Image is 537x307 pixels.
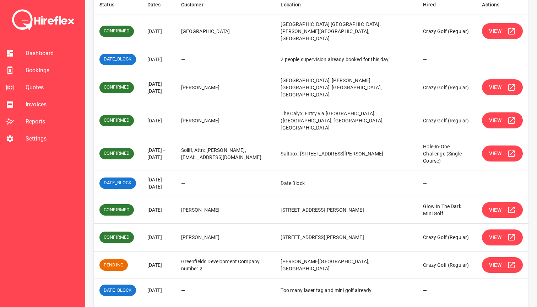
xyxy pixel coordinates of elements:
[142,224,175,252] td: [DATE]
[175,196,275,224] td: [PERSON_NAME]
[99,84,134,91] span: CONFIRMED
[142,71,175,104] td: [DATE] - [DATE]
[489,233,501,242] span: View
[26,117,79,126] span: Reports
[275,224,417,252] td: [STREET_ADDRESS][PERSON_NAME]
[175,15,275,48] td: [GEOGRAPHIC_DATA]
[142,170,175,196] td: [DATE] - [DATE]
[275,48,417,71] td: 2 people supervision already booked for this day
[175,104,275,137] td: [PERSON_NAME]
[26,100,79,109] span: Invoices
[99,234,134,241] span: CONFIRMED
[417,196,476,224] td: Glow In The Dark Mini Golf
[26,83,79,92] span: Quotes
[489,206,501,215] span: View
[482,257,523,273] button: View
[482,23,523,39] button: View
[489,261,501,270] span: View
[489,27,501,36] span: View
[175,251,275,279] td: Greenfields Development Company number 2
[175,279,275,302] td: —
[275,251,417,279] td: [PERSON_NAME][GEOGRAPHIC_DATA], [GEOGRAPHIC_DATA]
[489,83,501,92] span: View
[275,104,417,137] td: The Calyx, Entry via [GEOGRAPHIC_DATA] ([GEOGRAPHIC_DATA], [GEOGRAPHIC_DATA], [GEOGRAPHIC_DATA]
[175,48,275,71] td: —
[142,48,175,71] td: [DATE]
[417,71,476,104] td: Crazy Golf (Regular)
[26,49,79,58] span: Dashboard
[175,137,275,170] td: Solifi, Attn: [PERSON_NAME], [EMAIL_ADDRESS][DOMAIN_NAME]
[142,251,175,279] td: [DATE]
[175,170,275,196] td: —
[417,15,476,48] td: Crazy Golf (Regular)
[417,224,476,252] td: Crazy Golf (Regular)
[99,287,136,294] span: DATE_BLOCK
[482,112,523,128] button: View
[142,104,175,137] td: [DATE]
[142,137,175,170] td: [DATE] - [DATE]
[99,262,128,269] span: PENDING
[417,137,476,170] td: Hole-In-One Challenge (Single Course)
[275,15,417,48] td: [GEOGRAPHIC_DATA] [GEOGRAPHIC_DATA], [PERSON_NAME][GEOGRAPHIC_DATA], [GEOGRAPHIC_DATA]
[489,116,501,125] span: View
[175,71,275,104] td: [PERSON_NAME]
[26,66,79,75] span: Bookings
[482,145,523,162] button: View
[175,224,275,252] td: [PERSON_NAME]
[99,150,134,157] span: CONFIRMED
[26,134,79,143] span: Settings
[417,251,476,279] td: Crazy Golf (Regular)
[142,15,175,48] td: [DATE]
[99,207,134,213] span: CONFIRMED
[99,28,134,35] span: CONFIRMED
[99,180,136,186] span: DATE_BLOCK
[489,149,501,158] span: View
[482,202,523,218] button: View
[417,279,476,302] td: —
[482,79,523,95] button: View
[99,56,136,63] span: DATE_BLOCK
[417,104,476,137] td: Crazy Golf (Regular)
[142,196,175,224] td: [DATE]
[275,170,417,196] td: Date Block
[417,48,476,71] td: —
[275,196,417,224] td: [STREET_ADDRESS][PERSON_NAME]
[99,117,134,124] span: CONFIRMED
[275,279,417,302] td: Too many laser tag and mini golf already
[417,170,476,196] td: —
[142,279,175,302] td: [DATE]
[482,229,523,245] button: View
[275,71,417,104] td: [GEOGRAPHIC_DATA], [PERSON_NAME][GEOGRAPHIC_DATA], [GEOGRAPHIC_DATA], [GEOGRAPHIC_DATA]
[275,137,417,170] td: Saltbox, [STREET_ADDRESS][PERSON_NAME]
